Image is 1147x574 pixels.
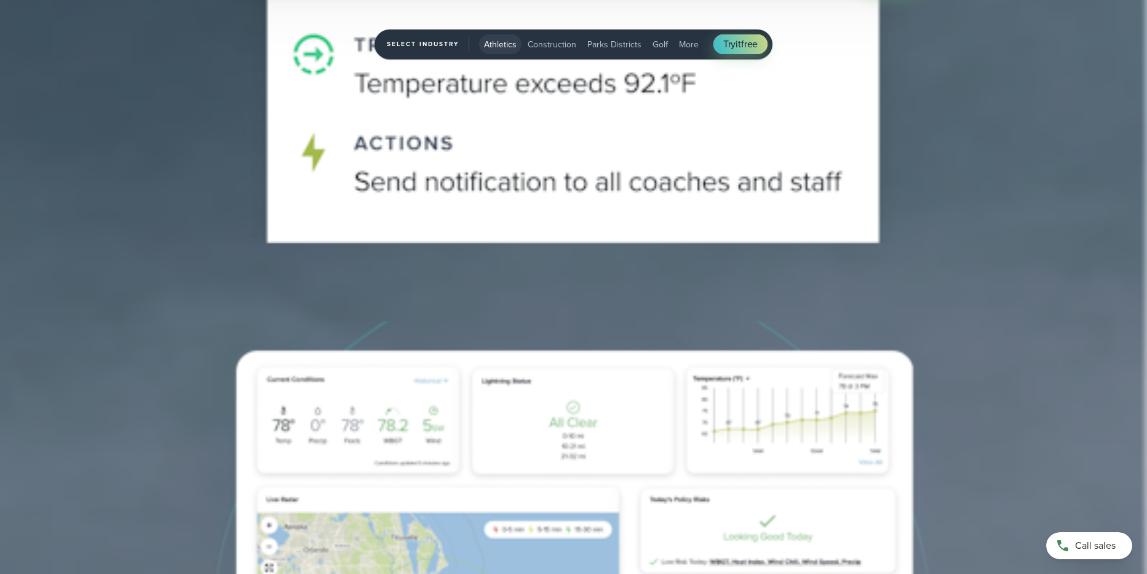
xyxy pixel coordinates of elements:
[1046,532,1132,559] a: Call sales
[736,37,741,51] span: it
[523,34,581,54] button: Construction
[1075,538,1116,553] span: Call sales
[674,34,704,54] button: More
[648,34,673,54] button: Golf
[679,38,699,51] span: More
[528,38,576,51] span: Construction
[484,38,517,51] span: Athletics
[387,37,469,52] span: Select Industry
[479,34,522,54] button: Athletics
[713,34,768,54] a: Tryitfree
[723,37,758,52] span: Try free
[653,38,668,51] span: Golf
[582,34,646,54] button: Parks Districts
[587,38,641,51] span: Parks Districts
